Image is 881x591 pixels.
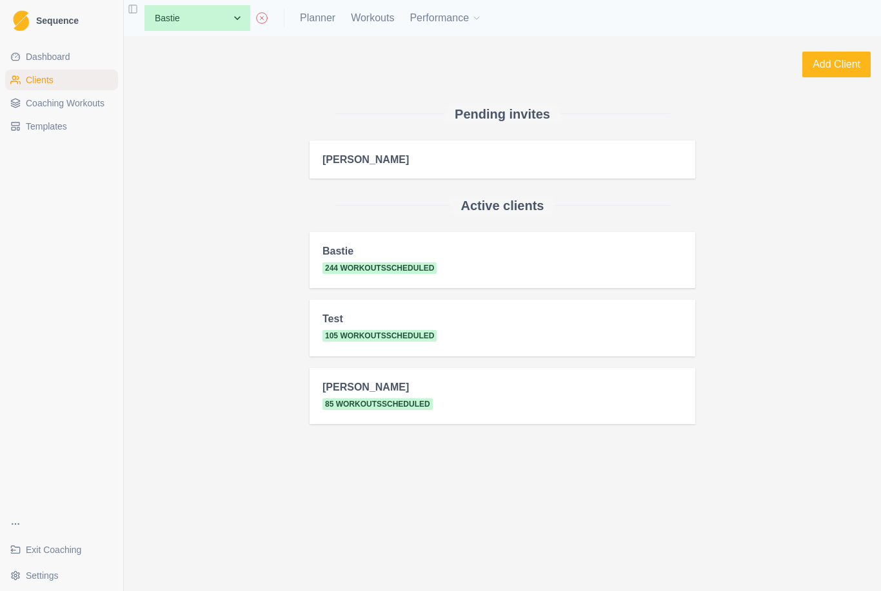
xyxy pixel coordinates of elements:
span: 105 workouts scheduled [322,330,437,342]
span: Exit Coaching [26,543,81,556]
a: Templates [5,116,118,137]
h2: [PERSON_NAME] [322,381,682,393]
span: 85 workouts scheduled [322,398,433,410]
a: Coaching Workouts [5,93,118,113]
a: LogoSequence [5,5,118,36]
a: Planner [300,10,335,26]
button: Performance [410,5,482,31]
a: Clients [5,70,118,90]
a: Bastie244 workoutsscheduled [309,231,696,289]
img: Logo [13,10,29,32]
a: Dashboard [5,46,118,67]
span: Coaching Workouts [26,97,104,110]
span: 244 workouts scheduled [322,262,437,274]
button: Settings [5,565,118,586]
a: [PERSON_NAME] [309,140,696,179]
button: Add Client [802,52,871,77]
span: Templates [26,120,67,133]
h2: Test [322,313,682,325]
h2: [PERSON_NAME] [322,153,682,166]
a: Test105 workoutsscheduled [309,299,696,356]
h2: Pending invites [455,106,550,122]
h2: Bastie [322,245,682,257]
h2: Active clients [461,198,544,213]
span: Sequence [36,16,79,25]
span: Clients [26,73,54,86]
a: Exit Coaching [5,539,118,560]
a: [PERSON_NAME]85 workoutsscheduled [309,367,696,425]
span: Dashboard [26,50,70,63]
a: Workouts [351,10,394,26]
